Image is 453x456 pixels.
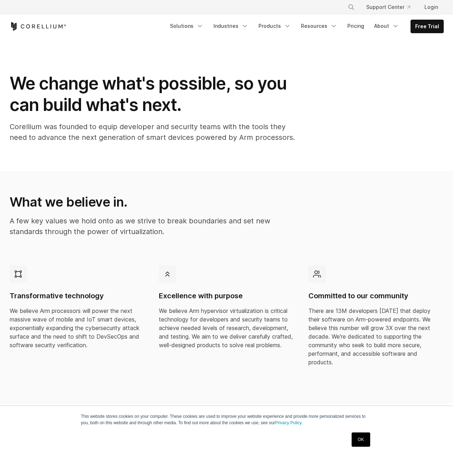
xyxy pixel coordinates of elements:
a: Support Center [361,1,416,14]
a: OK [352,432,370,447]
button: Search [345,1,358,14]
a: Industries [209,20,253,32]
div: Navigation Menu [166,20,444,33]
p: Corellium was founded to equip developer and security teams with the tools they need to advance t... [10,121,295,143]
h4: Excellence with purpose [159,291,294,301]
p: A few key values we hold onto as we strive to break boundaries and set new standards through the ... [10,216,294,237]
h2: What we believe in. [10,194,294,210]
a: Pricing [343,20,368,32]
p: This website stores cookies on your computer. These cookies are used to improve your website expe... [81,413,372,426]
h4: Transformative technology [10,291,145,301]
a: Privacy Policy. [275,420,303,425]
p: There are 13M developers [DATE] that deploy their software on Arm-powered endpoints. We believe t... [308,306,444,366]
h4: Committed to our community [308,291,444,301]
a: Solutions [166,20,208,32]
p: We believe Arm processors will power the next massive wave of mobile and IoT smart devices, expon... [10,306,145,349]
a: About [370,20,403,32]
h1: We change what's possible, so you can build what's next. [10,73,295,116]
a: Corellium Home [10,22,66,31]
div: Navigation Menu [339,1,444,14]
a: Login [419,1,444,14]
a: Resources [297,20,342,32]
p: We believe Arm hypervisor virtualization is critical technology for developers and security teams... [159,306,294,349]
a: Products [254,20,295,32]
a: Free Trial [411,20,443,33]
